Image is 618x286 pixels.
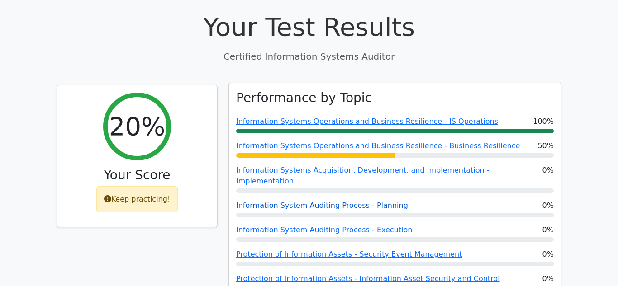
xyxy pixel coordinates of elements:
div: Keep practicing! [96,186,178,212]
span: 50% [537,141,554,151]
span: 0% [542,200,554,211]
a: Information Systems Operations and Business Resilience - Business Resilience [236,141,520,150]
span: 0% [542,165,554,187]
a: Protection of Information Assets - Security Event Management [236,250,462,258]
span: 100% [533,116,554,127]
h1: Your Test Results [57,12,561,42]
a: Protection of Information Assets - Information Asset Security and Control [236,274,500,283]
span: 0% [542,273,554,284]
a: Information System Auditing Process - Planning [236,201,408,210]
h2: 20% [109,111,165,141]
span: 0% [542,249,554,260]
a: Information System Auditing Process - Execution [236,225,412,234]
h3: Your Score [64,168,210,183]
span: 0% [542,225,554,235]
a: Information Systems Operations and Business Resilience - IS Operations [236,117,498,126]
p: Certified Information Systems Auditor [57,50,561,63]
h3: Performance by Topic [236,90,372,106]
a: Information Systems Acquisition, Development, and Implementation - Implementation [236,166,490,185]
